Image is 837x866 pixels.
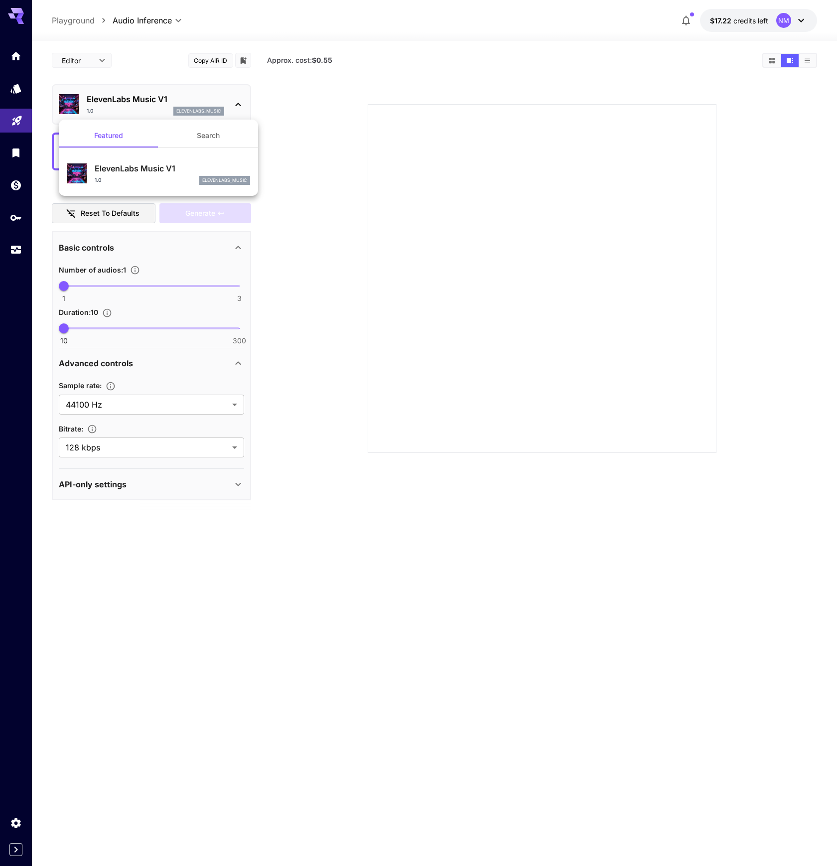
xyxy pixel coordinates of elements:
p: elevenlabs_music [202,177,247,184]
button: Search [158,124,258,147]
p: ElevenLabs Music V1 [95,162,250,174]
p: 1.0 [95,176,102,184]
div: ElevenLabs Music V11.0elevenlabs_music [67,158,250,189]
button: Featured [59,124,158,147]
